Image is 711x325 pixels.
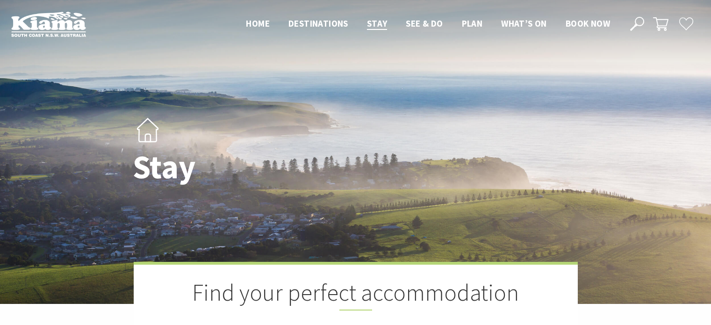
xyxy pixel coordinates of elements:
[367,18,388,29] span: Stay
[11,11,86,37] img: Kiama Logo
[566,18,610,29] span: Book now
[180,279,531,311] h2: Find your perfect accommodation
[501,18,547,29] span: What’s On
[133,149,397,185] h1: Stay
[237,16,619,32] nav: Main Menu
[288,18,348,29] span: Destinations
[462,18,483,29] span: Plan
[246,18,270,29] span: Home
[406,18,443,29] span: See & Do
